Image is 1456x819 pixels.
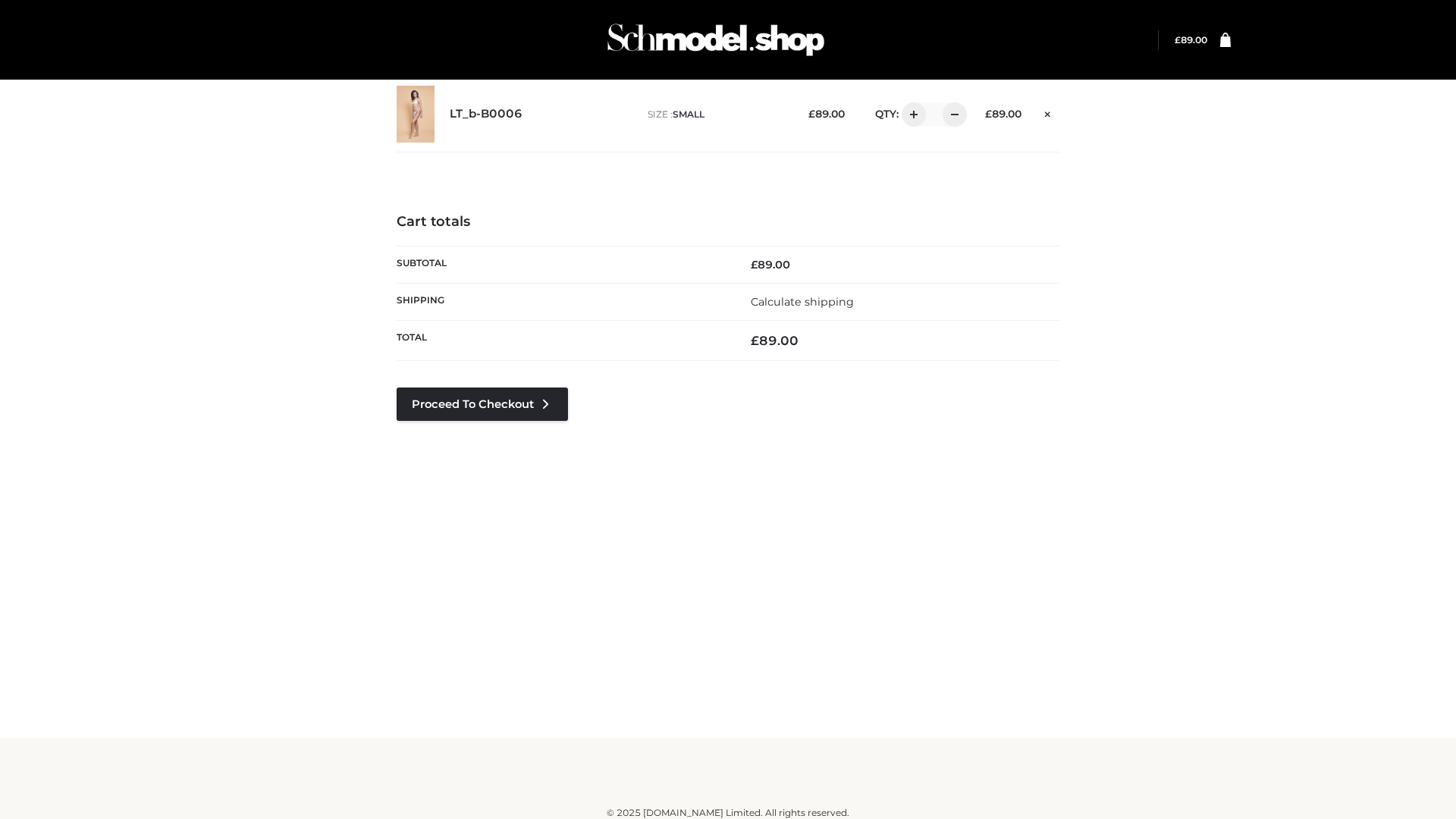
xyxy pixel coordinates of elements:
a: LT_b-B0006 [450,107,522,121]
bdi: 89.00 [808,108,845,120]
img: Schmodel Admin 964 [602,10,830,70]
span: £ [751,333,759,348]
span: £ [1175,34,1181,45]
a: Remove this item [1037,102,1059,122]
a: Calculate shipping [751,295,854,309]
p: size : [648,108,785,121]
a: Proceed to Checkout [397,388,568,421]
bdi: 89.00 [751,258,790,271]
a: £89.00 [1175,34,1207,45]
img: LT_b-B0006 - SMALL [397,86,435,143]
div: QTY: [860,102,962,127]
span: £ [808,108,815,120]
bdi: 89.00 [751,333,799,348]
h4: Cart totals [397,214,1059,231]
span: SMALL [673,108,704,120]
th: Shipping [397,283,728,320]
th: Subtotal [397,246,728,283]
bdi: 89.00 [985,108,1021,120]
span: £ [985,108,992,120]
bdi: 89.00 [1175,34,1207,45]
th: Total [397,321,728,361]
span: £ [751,258,758,271]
